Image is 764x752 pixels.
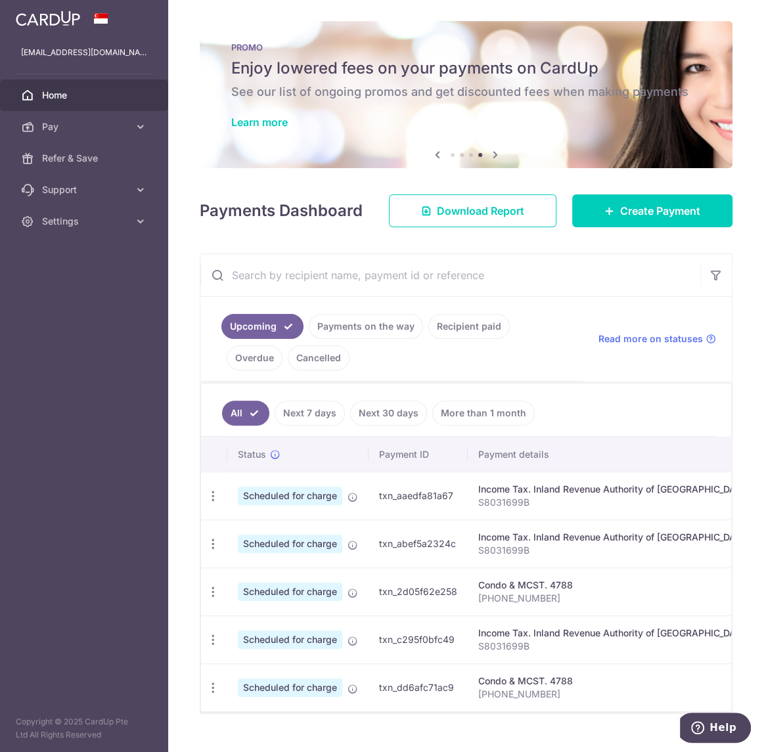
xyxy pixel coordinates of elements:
div: Condo & MCST. 4788 [478,579,750,592]
a: Next 7 days [275,401,345,426]
p: PROMO [231,42,701,53]
td: txn_c295f0bfc49 [369,615,468,663]
p: S8031699B [478,544,750,557]
span: Scheduled for charge [238,678,342,697]
p: S8031699B [478,496,750,509]
td: txn_dd6afc71ac9 [369,663,468,711]
span: Support [42,183,129,196]
a: Recipient paid [428,314,510,339]
img: CardUp [16,11,80,26]
a: Upcoming [221,314,303,339]
a: Read more on statuses [598,332,716,345]
span: Scheduled for charge [238,487,342,505]
td: txn_2d05f62e258 [369,567,468,615]
span: Refer & Save [42,152,129,165]
span: Status [238,448,266,461]
span: Home [42,89,129,102]
iframe: Opens a widget where you can find more information [680,713,751,745]
td: txn_abef5a2324c [369,520,468,567]
p: [PHONE_NUMBER] [478,688,750,701]
a: Download Report [389,194,556,227]
img: Latest Promos banner [200,21,732,168]
span: Read more on statuses [598,332,703,345]
a: Learn more [231,116,288,129]
th: Payment ID [369,437,468,472]
a: Overdue [227,345,282,370]
span: Pay [42,120,129,133]
span: Download Report [437,203,524,219]
div: Income Tax. Inland Revenue Authority of [GEOGRAPHIC_DATA] [478,531,750,544]
a: More than 1 month [432,401,535,426]
p: [EMAIL_ADDRESS][DOMAIN_NAME] [21,46,147,59]
span: Scheduled for charge [238,535,342,553]
div: Income Tax. Inland Revenue Authority of [GEOGRAPHIC_DATA] [478,483,750,496]
div: Income Tax. Inland Revenue Authority of [GEOGRAPHIC_DATA] [478,627,750,640]
a: Payments on the way [309,314,423,339]
a: All [222,401,269,426]
div: Condo & MCST. 4788 [478,675,750,688]
span: Scheduled for charge [238,630,342,649]
h5: Enjoy lowered fees on your payments on CardUp [231,58,701,79]
span: Create Payment [620,203,700,219]
a: Cancelled [288,345,349,370]
h6: See our list of ongoing promos and get discounted fees when making payments [231,84,701,100]
td: txn_aaedfa81a67 [369,472,468,520]
span: Settings [42,215,129,228]
p: [PHONE_NUMBER] [478,592,750,605]
h4: Payments Dashboard [200,199,363,223]
p: S8031699B [478,640,750,653]
a: Create Payment [572,194,732,227]
input: Search by recipient name, payment id or reference [200,254,700,296]
span: Scheduled for charge [238,583,342,601]
a: Next 30 days [350,401,427,426]
th: Payment details [468,437,761,472]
